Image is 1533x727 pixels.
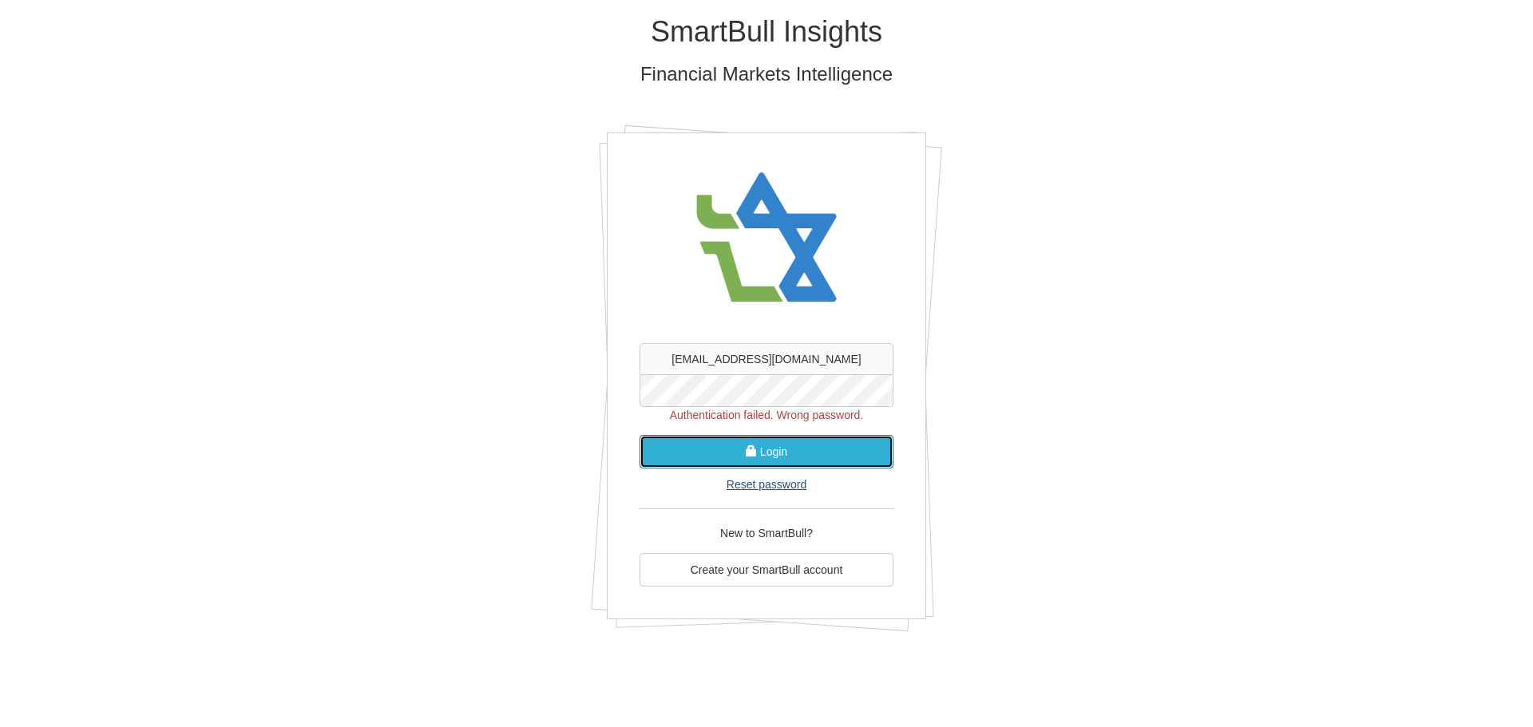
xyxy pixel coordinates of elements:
h1: SmartBull Insights [299,16,1234,48]
p: Authentication failed. Wrong password. [640,407,893,423]
a: Reset password [727,478,806,491]
span: New to SmartBull? [720,527,813,539]
a: Create your SmartBull account [640,553,893,587]
img: avatar [687,157,846,319]
h3: Financial Markets Intelligence [299,64,1234,85]
input: username [640,343,893,375]
button: Login [640,435,893,468]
